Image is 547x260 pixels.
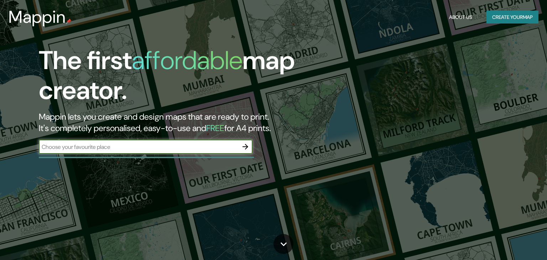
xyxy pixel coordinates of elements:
[132,44,243,77] h1: affordable
[39,46,312,111] h1: The first map creator.
[446,11,475,24] button: About Us
[206,123,224,134] h5: FREE
[9,7,66,27] h3: Mappin
[39,111,312,134] h2: Mappin lets you create and design maps that are ready to print. It's completely personalised, eas...
[486,11,538,24] button: Create yourmap
[39,143,238,151] input: Choose your favourite place
[66,19,72,24] img: mappin-pin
